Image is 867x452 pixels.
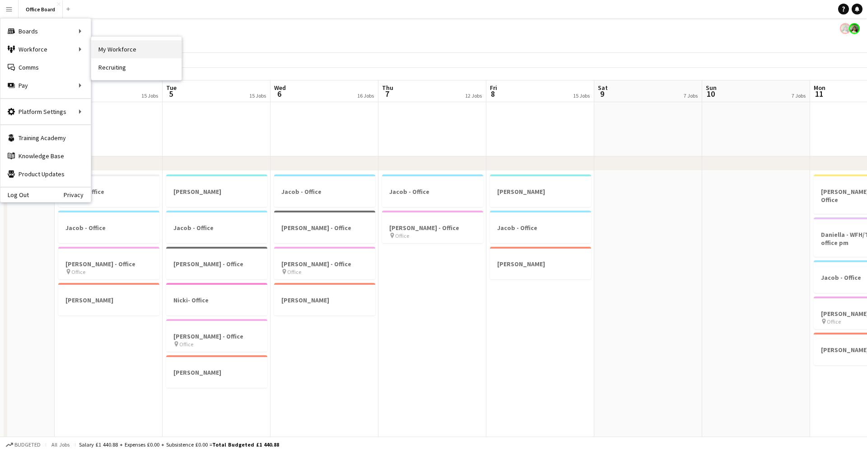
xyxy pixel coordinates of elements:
app-job-card: [PERSON_NAME] [490,174,591,207]
h3: Jacob - Office [382,188,483,196]
span: 8 [489,89,497,99]
div: Boards [0,22,91,40]
app-job-card: [PERSON_NAME] [274,283,375,315]
h3: [PERSON_NAME] [166,188,267,196]
a: Recruiting [91,58,182,76]
app-job-card: [PERSON_NAME] - Office Office [166,319,267,352]
app-job-card: Jacob - Office [166,211,267,243]
app-job-card: [PERSON_NAME] - Office Office [58,247,159,279]
a: Knowledge Base [0,147,91,165]
h3: [PERSON_NAME] [58,296,159,304]
h3: [PERSON_NAME] - Office [58,260,159,268]
span: Sat [598,84,608,92]
div: Platform Settings [0,103,91,121]
div: Pay [0,76,91,94]
app-job-card: [PERSON_NAME] [166,355,267,388]
span: 10 [704,89,717,99]
h3: [PERSON_NAME] [490,260,591,268]
app-job-card: [PERSON_NAME] - Office Office [382,211,483,243]
span: Office [71,268,85,275]
div: 7 Jobs [792,92,806,99]
span: Total Budgeted £1 440.88 [212,441,279,448]
span: 7 [381,89,393,99]
app-job-card: [PERSON_NAME] [166,174,267,207]
span: Office [179,341,193,348]
app-user-avatar: Sarah Lawani [840,23,851,34]
div: Nicki- Office [166,283,267,315]
span: Fri [490,84,497,92]
h3: [PERSON_NAME] [490,188,591,196]
h3: Jacob - Office [58,224,159,232]
a: My Workforce [91,40,182,58]
div: Salary £1 440.88 + Expenses £0.00 + Subsistence £0.00 = [79,441,279,448]
span: Mon [814,84,825,92]
span: Budgeted [14,442,41,448]
span: Tue [166,84,177,92]
div: 12 Jobs [465,92,482,99]
span: Office [827,318,841,325]
app-job-card: [PERSON_NAME] [490,247,591,279]
app-job-card: Jacob - Office [274,174,375,207]
app-job-card: Jacob - Office [58,211,159,243]
h3: Jacob - Office [274,188,375,196]
h3: [PERSON_NAME] - Office [166,332,267,340]
span: All jobs [50,441,71,448]
div: 16 Jobs [357,92,374,99]
span: Wed [274,84,286,92]
h3: Chloe - Office [58,188,159,196]
span: Sun [706,84,717,92]
button: Office Board [19,0,63,18]
button: Budgeted [5,440,42,450]
h3: Nicki- Office [166,296,267,304]
h3: [PERSON_NAME] [166,368,267,377]
span: 11 [812,89,825,99]
app-job-card: Jacob - Office [490,211,591,243]
app-user-avatar: Sarah Lawani [849,23,860,34]
div: 15 Jobs [249,92,266,99]
h3: [PERSON_NAME] [274,296,375,304]
h3: [PERSON_NAME] - Office [382,224,483,232]
app-job-card: [PERSON_NAME] [58,283,159,315]
h3: [PERSON_NAME] - Office [166,260,267,268]
span: Office [287,268,301,275]
span: Office [395,232,409,239]
span: 5 [165,89,177,99]
span: Thu [382,84,393,92]
div: 15 Jobs [573,92,590,99]
h3: [PERSON_NAME] - Office [274,224,375,232]
a: Log Out [0,191,29,198]
div: 15 Jobs [141,92,158,99]
a: Product Updates [0,165,91,183]
span: 9 [597,89,608,99]
a: Comms [0,58,91,76]
span: 6 [273,89,286,99]
h3: [PERSON_NAME] - Office [274,260,375,268]
app-job-card: [PERSON_NAME] - Office Office [274,247,375,279]
div: Workforce [0,40,91,58]
div: 7 Jobs [684,92,698,99]
h3: Jacob - Office [166,224,267,232]
a: Training Academy [0,129,91,147]
app-job-card: Chloe - Office [58,174,159,207]
app-job-card: [PERSON_NAME] - Office [166,247,267,279]
app-job-card: Jacob - Office [382,174,483,207]
app-job-card: [PERSON_NAME] - Office [274,211,375,243]
h3: Jacob - Office [490,224,591,232]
